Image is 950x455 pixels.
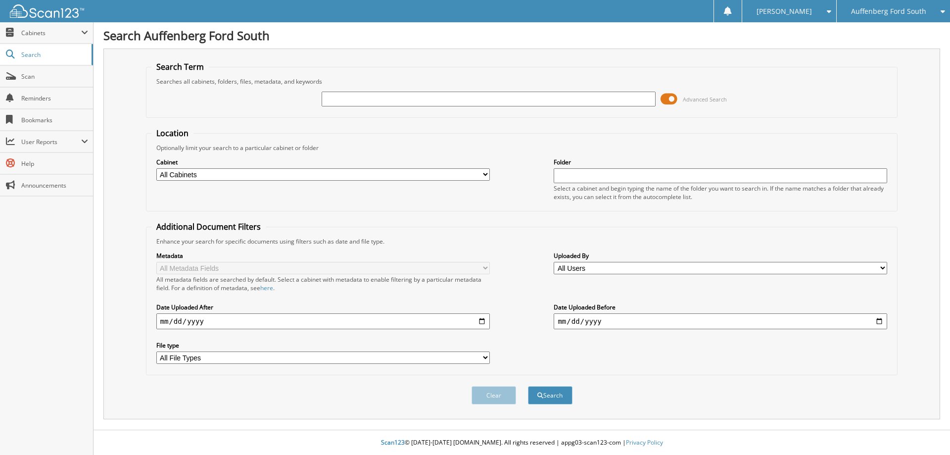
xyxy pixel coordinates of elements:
[94,431,950,455] div: © [DATE]-[DATE] [DOMAIN_NAME]. All rights reserved | appg03-scan123-com |
[21,159,88,168] span: Help
[554,303,887,311] label: Date Uploaded Before
[21,72,88,81] span: Scan
[626,438,663,447] a: Privacy Policy
[21,29,81,37] span: Cabinets
[156,158,490,166] label: Cabinet
[554,252,887,260] label: Uploaded By
[10,4,84,18] img: scan123-logo-white.svg
[381,438,405,447] span: Scan123
[757,8,812,14] span: [PERSON_NAME]
[554,158,887,166] label: Folder
[151,61,209,72] legend: Search Term
[554,184,887,201] div: Select a cabinet and begin typing the name of the folder you want to search in. If the name match...
[151,77,893,86] div: Searches all cabinets, folders, files, metadata, and keywords
[21,181,88,190] span: Announcements
[683,96,727,103] span: Advanced Search
[151,128,193,139] legend: Location
[851,8,926,14] span: Auffenberg Ford South
[156,252,490,260] label: Metadata
[103,27,940,44] h1: Search Auffenberg Ford South
[554,313,887,329] input: end
[156,275,490,292] div: All metadata fields are searched by default. Select a cabinet with metadata to enable filtering b...
[21,116,88,124] span: Bookmarks
[156,313,490,329] input: start
[260,284,273,292] a: here
[156,341,490,350] label: File type
[151,144,893,152] div: Optionally limit your search to a particular cabinet or folder
[151,237,893,246] div: Enhance your search for specific documents using filters such as date and file type.
[151,221,266,232] legend: Additional Document Filters
[21,138,81,146] span: User Reports
[472,386,516,404] button: Clear
[21,51,87,59] span: Search
[21,94,88,102] span: Reminders
[156,303,490,311] label: Date Uploaded After
[528,386,572,404] button: Search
